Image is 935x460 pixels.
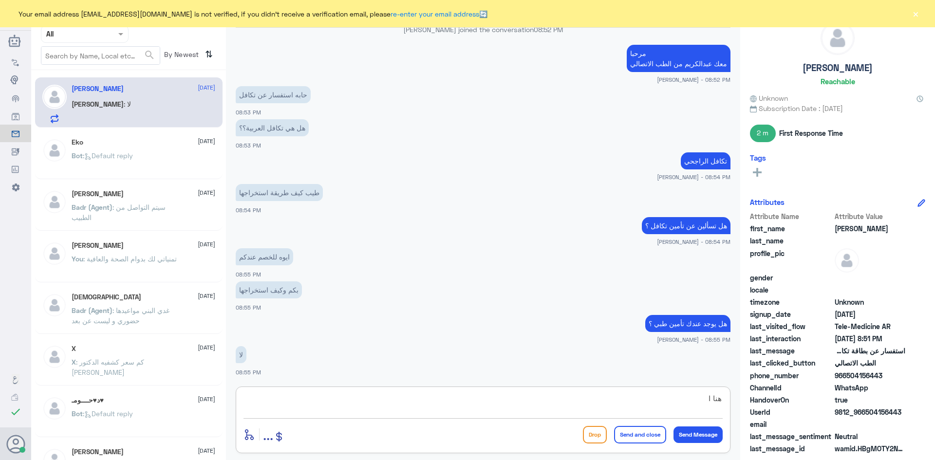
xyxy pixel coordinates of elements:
[72,203,112,211] span: Badr (Agent)
[835,443,905,454] span: wamid.HBgMOTY2NTA0MTU2NDQzFQIAEhgUM0FFMjEyRkZDOTk5ODk5ODlDMjIA
[750,198,785,206] h6: Attributes
[835,370,905,381] span: 966504156443
[911,9,920,18] button: ×
[42,85,67,109] img: defaultAdmin.png
[236,207,261,213] span: 08:54 PM
[144,47,155,63] button: search
[236,346,246,363] p: 15/8/2025, 8:55 PM
[236,142,261,148] span: 08:53 PM
[750,407,833,417] span: UserId
[72,396,104,405] h5: د♥حــــومـ♥
[198,240,215,249] span: [DATE]
[42,138,67,163] img: defaultAdmin.png
[657,335,730,344] span: [PERSON_NAME] - 08:55 PM
[750,103,925,113] span: Subscription Date : [DATE]
[835,211,905,221] span: Attribute Value
[160,46,201,66] span: By Newest
[72,358,76,366] span: X
[750,297,833,307] span: timezone
[83,151,133,160] span: : Default reply
[236,281,302,298] p: 15/8/2025, 8:55 PM
[750,370,833,381] span: phone_number
[821,21,854,55] img: defaultAdmin.png
[750,223,833,234] span: first_name
[236,86,311,103] p: 15/8/2025, 8:53 PM
[673,426,723,443] button: Send Message
[750,285,833,295] span: locale
[750,273,833,283] span: gender
[534,25,563,34] span: 08:52 PM
[750,333,833,344] span: last_interaction
[835,395,905,405] span: true
[821,77,855,86] h6: Reachable
[72,100,124,108] span: [PERSON_NAME]
[750,236,833,246] span: last_name
[642,217,730,234] p: 15/8/2025, 8:54 PM
[614,426,666,443] button: Send and close
[83,409,133,418] span: : Default reply
[72,293,141,301] h5: سبحان الله
[835,346,905,356] span: استفسار عن بطاقة تكافل في المسشفى
[42,396,67,421] img: defaultAdmin.png
[263,423,273,445] button: ...
[750,93,788,103] span: Unknown
[750,248,833,271] span: profile_pic
[236,271,261,277] span: 08:55 PM
[72,151,83,160] span: Bot
[72,448,124,456] h5: ابو سلمان
[750,346,833,356] span: last_message
[835,285,905,295] span: null
[750,431,833,442] span: last_message_sentiment
[750,211,833,221] span: Attribute Name
[72,409,83,418] span: Bot
[835,333,905,344] span: 2025-08-15T17:51:02.332Z
[835,358,905,368] span: الطب الاتصالي
[583,426,607,443] button: Drop
[198,83,215,92] span: [DATE]
[42,345,67,369] img: defaultAdmin.png
[835,321,905,331] span: Tele-Medicine AR
[198,137,215,146] span: [DATE]
[835,407,905,417] span: 9812_966504156443
[835,223,905,234] span: Nawal
[72,190,124,198] h5: Anas
[835,309,905,319] span: 2025-08-15T17:49:27.063Z
[72,345,76,353] h5: X
[750,383,833,393] span: ChannelId
[6,435,25,453] button: Avatar
[124,100,131,108] span: : لا
[72,241,124,250] h5: Mohammed ALRASHED
[10,406,21,418] i: check
[72,358,144,376] span: : كم سعر كشفيه الدكتور [PERSON_NAME]
[750,419,833,429] span: email
[835,431,905,442] span: 0
[42,293,67,317] img: defaultAdmin.png
[236,109,261,115] span: 08:53 PM
[72,255,83,263] span: You
[750,321,833,331] span: last_visited_flow
[803,62,873,74] h5: [PERSON_NAME]
[83,255,177,263] span: : تمنياتي لك بدوام الصحة والعافية
[779,128,843,138] span: First Response Time
[205,46,213,62] i: ⇅
[236,24,730,35] p: [PERSON_NAME] joined the conversation
[645,315,730,332] p: 15/8/2025, 8:55 PM
[198,343,215,352] span: [DATE]
[750,358,833,368] span: last_clicked_button
[236,248,293,265] p: 15/8/2025, 8:55 PM
[72,138,83,147] h5: Eko
[72,306,112,314] span: Badr (Agent)
[198,188,215,197] span: [DATE]
[750,309,833,319] span: signup_date
[236,304,261,311] span: 08:55 PM
[42,241,67,266] img: defaultAdmin.png
[198,292,215,300] span: [DATE]
[835,383,905,393] span: 2
[19,9,487,19] span: Your email address [EMAIL_ADDRESS][DOMAIN_NAME] is not verified, if you didn't receive a verifica...
[72,203,166,221] span: : سيتم التواصل من الطبيب
[41,47,160,64] input: Search by Name, Local etc…
[657,238,730,246] span: [PERSON_NAME] - 08:54 PM
[835,297,905,307] span: Unknown
[263,425,273,443] span: ...
[198,395,215,404] span: [DATE]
